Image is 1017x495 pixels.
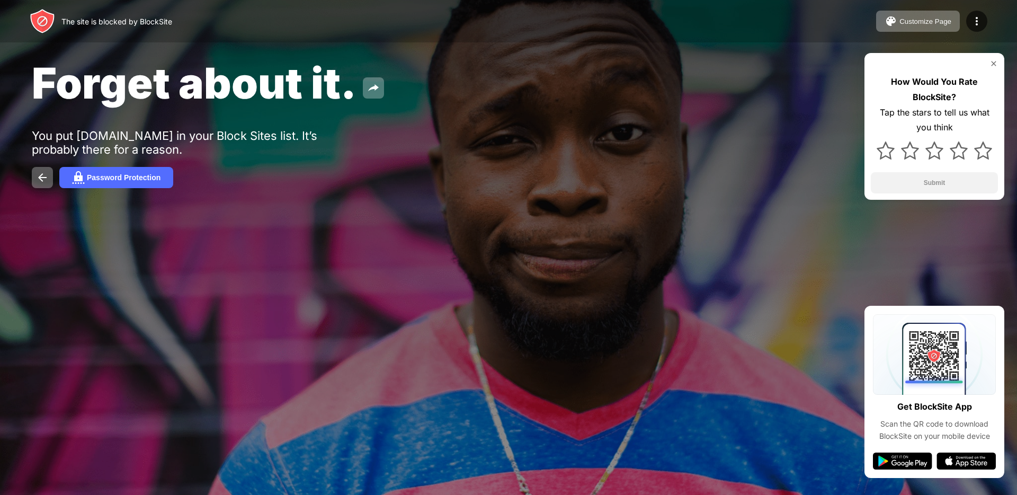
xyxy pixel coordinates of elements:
[367,82,380,94] img: share.svg
[873,418,996,442] div: Scan the QR code to download BlockSite on your mobile device
[72,171,85,184] img: password.svg
[30,8,55,34] img: header-logo.svg
[876,11,960,32] button: Customize Page
[871,172,998,193] button: Submit
[59,167,173,188] button: Password Protection
[974,142,992,160] img: star.svg
[885,15,897,28] img: pallet.svg
[32,57,356,109] span: Forget about it.
[871,105,998,136] div: Tap the stars to tell us what you think
[901,142,919,160] img: star.svg
[36,171,49,184] img: back.svg
[873,453,932,470] img: google-play.svg
[970,15,983,28] img: menu-icon.svg
[897,399,972,414] div: Get BlockSite App
[950,142,968,160] img: star.svg
[925,142,943,160] img: star.svg
[873,314,996,395] img: qrcode.svg
[936,453,996,470] img: app-store.svg
[989,59,998,68] img: rate-us-close.svg
[871,74,998,105] div: How Would You Rate BlockSite?
[877,142,895,160] img: star.svg
[32,129,359,156] div: You put [DOMAIN_NAME] in your Block Sites list. It’s probably there for a reason.
[899,17,951,25] div: Customize Page
[61,17,172,26] div: The site is blocked by BlockSite
[87,173,160,182] div: Password Protection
